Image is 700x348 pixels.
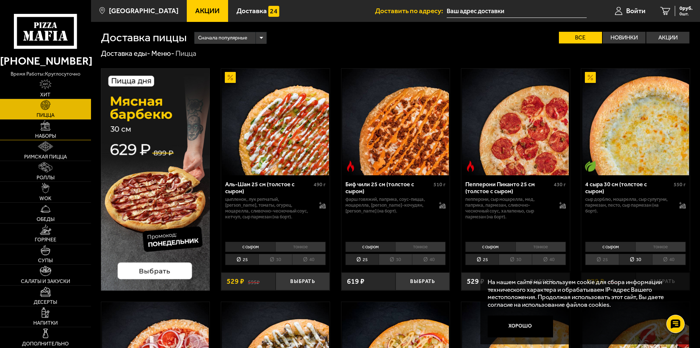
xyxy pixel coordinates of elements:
[447,4,587,18] input: Ваш адрес доставки
[465,242,515,252] li: с сыром
[680,6,693,11] span: 0 руб.
[488,316,553,337] button: Хорошо
[227,278,244,285] span: 529 ₽
[35,237,56,242] span: Горячее
[499,254,532,265] li: 30
[24,154,67,160] span: Римская пицца
[559,32,602,43] label: Все
[585,161,596,172] img: Вегетарианское блюдо
[465,161,476,172] img: Острое блюдо
[151,49,174,58] a: Меню-
[396,272,450,290] button: Выбрать
[585,254,618,265] li: 25
[341,69,450,175] a: Острое блюдоБиф чили 25 см (толстое с сыром)
[195,7,220,14] span: Акции
[268,6,279,17] img: 15daf4d41897b9f0e9f617042186c801.svg
[462,69,569,175] img: Пепперони Пиканто 25 см (толстое с сыром)
[603,32,646,43] label: Новинки
[275,242,326,252] li: тонкое
[345,181,432,195] div: Биф чили 25 см (толстое с сыром)
[276,272,330,290] button: Выбрать
[680,12,693,16] span: 0 шт.
[225,242,275,252] li: с сыром
[21,279,70,284] span: Салаты и закуски
[652,254,686,265] li: 40
[412,254,446,265] li: 40
[33,321,58,326] span: Напитки
[35,134,56,139] span: Наборы
[347,278,364,285] span: 619 ₽
[582,69,689,175] img: 4 сыра 30 см (толстое с сыром)
[37,113,54,118] span: Пицца
[38,258,53,263] span: Супы
[345,242,396,252] li: с сыром
[109,7,178,14] span: [GEOGRAPHIC_DATA]
[395,242,446,252] li: тонкое
[488,278,679,309] p: На нашем сайте мы используем cookie для сбора информации технического характера и обрабатываем IP...
[37,217,54,222] span: Обеды
[101,49,150,58] a: Доставка еды-
[379,254,412,265] li: 30
[585,181,672,195] div: 4 сыра 30 см (толстое с сыром)
[34,300,57,305] span: Десерты
[225,196,312,220] p: цыпленок, лук репчатый, [PERSON_NAME], томаты, огурец, моцарелла, сливочно-чесночный соус, кетчуп...
[465,254,499,265] li: 25
[342,69,449,175] img: Биф чили 25 см (толстое с сыром)
[635,242,686,252] li: тонкое
[101,32,187,43] h1: Доставка пиццы
[375,7,447,14] span: Доставить по адресу:
[465,181,552,195] div: Пепперони Пиканто 25 см (толстое с сыром)
[554,181,566,188] span: 430 г
[37,175,54,180] span: Роллы
[175,49,196,58] div: Пицца
[619,254,652,265] li: 30
[222,69,329,175] img: Аль-Шам 25 см (толстое с сыром)
[461,69,570,175] a: Острое блюдоПепперони Пиканто 25 см (толстое с сыром)
[225,181,312,195] div: Аль-Шам 25 см (толстое с сыром)
[585,196,672,214] p: сыр дорблю, моцарелла, сыр сулугуни, пармезан, песто, сыр пармезан (на борт).
[292,254,326,265] li: 40
[515,242,566,252] li: тонкое
[345,196,432,214] p: фарш говяжий, паприка, соус-пицца, моцарелла, [PERSON_NAME]-кочудян, [PERSON_NAME] (на борт).
[22,341,69,347] span: Дополнительно
[674,181,686,188] span: 550 г
[248,278,260,285] s: 595 ₽
[237,7,267,14] span: Доставка
[585,72,596,83] img: Акционный
[532,254,565,265] li: 40
[465,196,552,220] p: пепперони, сыр Моцарелла, мед, паприка, пармезан, сливочно-чесночный соус, халапеньо, сыр пармеза...
[581,69,690,175] a: АкционныйВегетарианское блюдо4 сыра 30 см (толстое с сыром)
[345,254,379,265] li: 25
[258,254,292,265] li: 30
[40,92,50,97] span: Хит
[626,7,646,14] span: Войти
[39,196,52,201] span: WOK
[225,72,236,83] img: Акционный
[434,181,446,188] span: 510 г
[345,161,356,172] img: Острое блюдо
[221,69,330,175] a: АкционныйАль-Шам 25 см (толстое с сыром)
[467,278,484,285] span: 529 ₽
[314,181,326,188] span: 490 г
[198,31,247,45] span: Сначала популярные
[646,32,689,43] label: Акции
[585,242,635,252] li: с сыром
[225,254,258,265] li: 25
